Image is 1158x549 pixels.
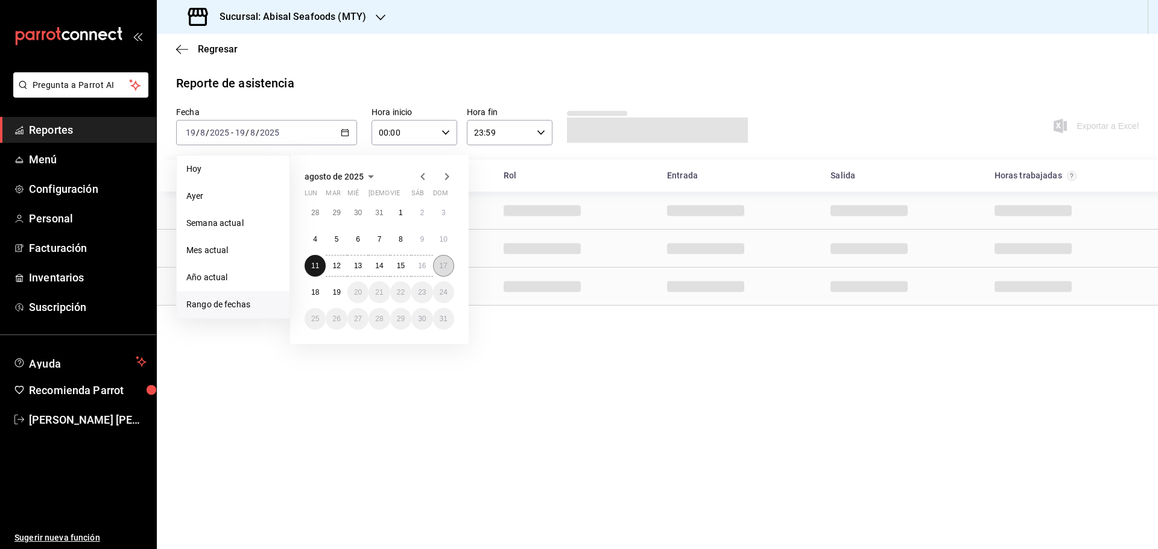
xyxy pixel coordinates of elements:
button: 19 de agosto de 2025 [326,281,347,303]
div: Cell [821,196,917,224]
h3: Sucursal: Abisal Seafoods (MTY) [210,10,366,24]
span: Ayer [186,190,280,202]
button: 15 de agosto de 2025 [390,255,411,277]
abbr: 1 de agosto de 2025 [399,209,403,217]
abbr: viernes [390,189,400,202]
span: Pregunta a Parrot AI [33,79,130,92]
button: 6 de agosto de 2025 [347,228,369,250]
div: Cell [657,234,754,262]
label: Hora inicio [372,108,457,116]
input: -- [235,128,245,137]
button: 28 de julio de 2025 [305,202,326,224]
button: 13 de agosto de 2025 [347,255,369,277]
div: HeadCell [821,165,984,187]
abbr: 22 de agosto de 2025 [397,288,405,296]
abbr: 18 de agosto de 2025 [311,288,319,296]
abbr: 3 de agosto de 2025 [441,209,446,217]
span: Hoy [186,163,280,175]
abbr: 8 de agosto de 2025 [399,235,403,243]
button: 22 de agosto de 2025 [390,281,411,303]
abbr: 14 de agosto de 2025 [375,262,383,270]
abbr: 10 de agosto de 2025 [440,235,448,243]
abbr: 12 de agosto de 2025 [332,262,340,270]
div: Cell [657,272,754,300]
div: Cell [985,234,1081,262]
button: 3 de agosto de 2025 [433,202,454,224]
svg: El total de horas trabajadas por usuario es el resultado de la suma redondeada del registro de ho... [1067,171,1077,181]
button: 31 de julio de 2025 [369,202,390,224]
div: Cell [985,196,1081,224]
button: Pregunta a Parrot AI [13,72,148,98]
span: Mes actual [186,244,280,257]
span: Personal [29,210,147,227]
button: 5 de agosto de 2025 [326,228,347,250]
input: ---- [209,128,230,137]
span: - [231,128,233,137]
abbr: 4 de agosto de 2025 [313,235,317,243]
span: Rango de fechas [186,298,280,311]
div: Cell [821,234,917,262]
button: 23 de agosto de 2025 [411,281,432,303]
div: Row [157,268,1158,306]
label: Fecha [176,108,357,116]
abbr: 20 de agosto de 2025 [354,288,362,296]
button: 24 de agosto de 2025 [433,281,454,303]
button: 12 de agosto de 2025 [326,255,347,277]
button: 30 de julio de 2025 [347,202,369,224]
abbr: martes [326,189,340,202]
div: Row [157,192,1158,230]
span: Ayuda [29,354,131,369]
button: 29 de julio de 2025 [326,202,347,224]
abbr: sábado [411,189,424,202]
abbr: 9 de agosto de 2025 [420,235,424,243]
button: 2 de agosto de 2025 [411,202,432,224]
span: / [256,128,259,137]
div: Reporte de asistencia [176,74,294,92]
abbr: 28 de julio de 2025 [311,209,319,217]
abbr: 15 de agosto de 2025 [397,262,405,270]
span: Facturación [29,240,147,256]
abbr: 24 de agosto de 2025 [440,288,448,296]
abbr: 27 de agosto de 2025 [354,315,362,323]
input: -- [200,128,206,137]
div: Cell [166,196,263,224]
span: / [206,128,209,137]
div: Cell [657,196,754,224]
abbr: 23 de agosto de 2025 [418,288,426,296]
div: Cell [821,272,917,300]
abbr: 11 de agosto de 2025 [311,262,319,270]
button: 20 de agosto de 2025 [347,281,369,303]
abbr: 26 de agosto de 2025 [332,315,340,323]
button: Regresar [176,43,238,55]
span: [PERSON_NAME] [PERSON_NAME] [29,412,147,428]
abbr: 29 de agosto de 2025 [397,315,405,323]
button: 28 de agosto de 2025 [369,308,390,330]
button: agosto de 2025 [305,169,378,184]
span: Menú [29,151,147,168]
div: HeadCell [657,165,821,187]
button: 7 de agosto de 2025 [369,228,390,250]
button: 31 de agosto de 2025 [433,308,454,330]
div: Cell [494,234,590,262]
div: Row [157,230,1158,268]
button: 10 de agosto de 2025 [433,228,454,250]
button: 9 de agosto de 2025 [411,228,432,250]
button: 17 de agosto de 2025 [433,255,454,277]
span: Recomienda Parrot [29,382,147,398]
button: 8 de agosto de 2025 [390,228,411,250]
abbr: domingo [433,189,448,202]
span: Año actual [186,271,280,284]
button: 27 de agosto de 2025 [347,308,369,330]
button: 29 de agosto de 2025 [390,308,411,330]
abbr: lunes [305,189,317,202]
button: 4 de agosto de 2025 [305,228,326,250]
span: Reportes [29,122,147,138]
input: -- [250,128,256,137]
a: Pregunta a Parrot AI [8,87,148,100]
span: Regresar [198,43,238,55]
button: open_drawer_menu [133,31,142,41]
span: Semana actual [186,217,280,230]
abbr: 16 de agosto de 2025 [418,262,426,270]
abbr: 5 de agosto de 2025 [335,235,339,243]
abbr: 17 de agosto de 2025 [440,262,448,270]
